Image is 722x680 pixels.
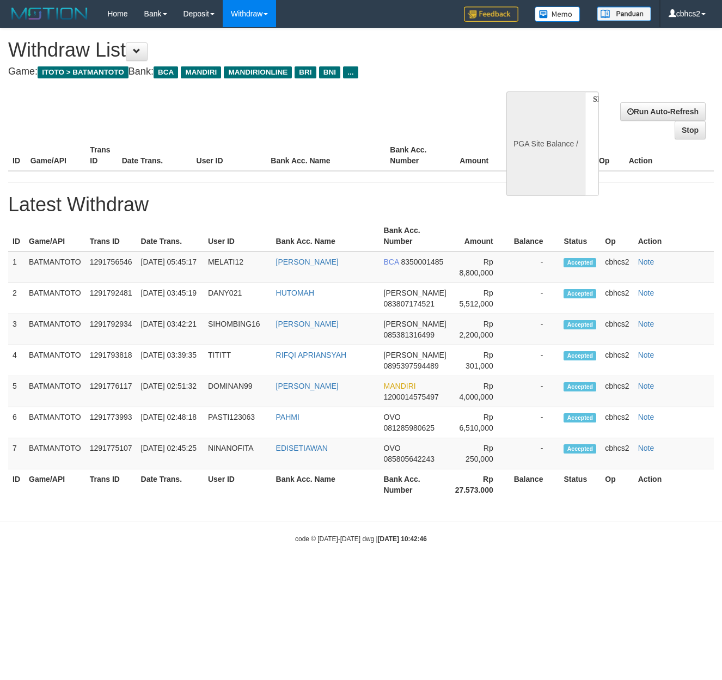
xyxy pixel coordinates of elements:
[118,140,192,171] th: Date Trans.
[451,252,510,283] td: Rp 8,800,000
[638,444,654,452] a: Note
[401,258,443,266] span: 8350001485
[451,438,510,469] td: Rp 250,000
[510,314,560,345] td: -
[204,283,272,314] td: DANY021
[25,220,85,252] th: Game/API
[85,376,137,407] td: 1291776117
[451,345,510,376] td: Rp 301,000
[25,376,85,407] td: BATMANTOTO
[8,140,26,171] th: ID
[38,66,129,78] span: ITOTO > BATMANTOTO
[85,252,137,283] td: 1291756546
[8,283,25,314] td: 2
[8,252,25,283] td: 1
[137,469,204,500] th: Date Trans.
[451,220,510,252] th: Amount
[384,393,439,401] span: 1200014575497
[204,314,272,345] td: SIHOMBING16
[384,289,446,297] span: [PERSON_NAME]
[8,314,25,345] td: 3
[272,469,380,500] th: Bank Acc. Name
[451,376,510,407] td: Rp 4,000,000
[601,314,633,345] td: cbhcs2
[204,220,272,252] th: User ID
[564,444,596,454] span: Accepted
[386,140,445,171] th: Bank Acc. Number
[8,39,470,61] h1: Withdraw List
[625,140,714,171] th: Action
[85,345,137,376] td: 1291793818
[597,7,651,21] img: panduan.png
[8,345,25,376] td: 4
[384,330,435,339] span: 085381316499
[276,289,315,297] a: HUTOMAH
[204,345,272,376] td: TITITT
[137,283,204,314] td: [DATE] 03:45:19
[8,376,25,407] td: 5
[85,407,137,438] td: 1291773993
[638,320,654,328] a: Note
[595,140,625,171] th: Op
[137,252,204,283] td: [DATE] 05:45:17
[8,66,470,77] h4: Game: Bank:
[192,140,267,171] th: User ID
[464,7,518,22] img: Feedback.jpg
[276,444,328,452] a: EDISETIAWAN
[204,469,272,500] th: User ID
[384,299,435,308] span: 083807174521
[204,376,272,407] td: DOMINAN99
[276,351,347,359] a: RIFQI APRIANSYAH
[181,66,221,78] span: MANDIRI
[85,220,137,252] th: Trans ID
[510,345,560,376] td: -
[601,283,633,314] td: cbhcs2
[8,469,25,500] th: ID
[384,424,435,432] span: 081285980625
[384,382,416,390] span: MANDIRI
[137,376,204,407] td: [DATE] 02:51:32
[559,469,601,500] th: Status
[26,140,85,171] th: Game/API
[380,220,451,252] th: Bank Acc. Number
[638,351,654,359] a: Note
[25,345,85,376] td: BATMANTOTO
[601,220,633,252] th: Op
[601,438,633,469] td: cbhcs2
[510,438,560,469] td: -
[137,220,204,252] th: Date Trans.
[451,407,510,438] td: Rp 6,510,000
[384,258,399,266] span: BCA
[8,5,91,22] img: MOTION_logo.png
[634,220,714,252] th: Action
[8,220,25,252] th: ID
[564,289,596,298] span: Accepted
[384,455,435,463] span: 085805642243
[25,252,85,283] td: BATMANTOTO
[295,535,427,543] small: code © [DATE]-[DATE] dwg |
[505,140,559,171] th: Balance
[510,252,560,283] td: -
[638,413,654,421] a: Note
[638,289,654,297] a: Note
[620,102,706,121] a: Run Auto-Refresh
[25,438,85,469] td: BATMANTOTO
[8,194,714,216] h1: Latest Withdraw
[384,413,401,421] span: OVO
[266,140,386,171] th: Bank Acc. Name
[224,66,292,78] span: MANDIRIONLINE
[601,407,633,438] td: cbhcs2
[85,283,137,314] td: 1291792481
[601,345,633,376] td: cbhcs2
[510,469,560,500] th: Balance
[380,469,451,500] th: Bank Acc. Number
[137,314,204,345] td: [DATE] 03:42:21
[276,258,339,266] a: [PERSON_NAME]
[559,220,601,252] th: Status
[535,7,580,22] img: Button%20Memo.svg
[384,351,446,359] span: [PERSON_NAME]
[25,407,85,438] td: BATMANTOTO
[384,362,439,370] span: 0895397594489
[445,140,505,171] th: Amount
[204,438,272,469] td: NINANOFITA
